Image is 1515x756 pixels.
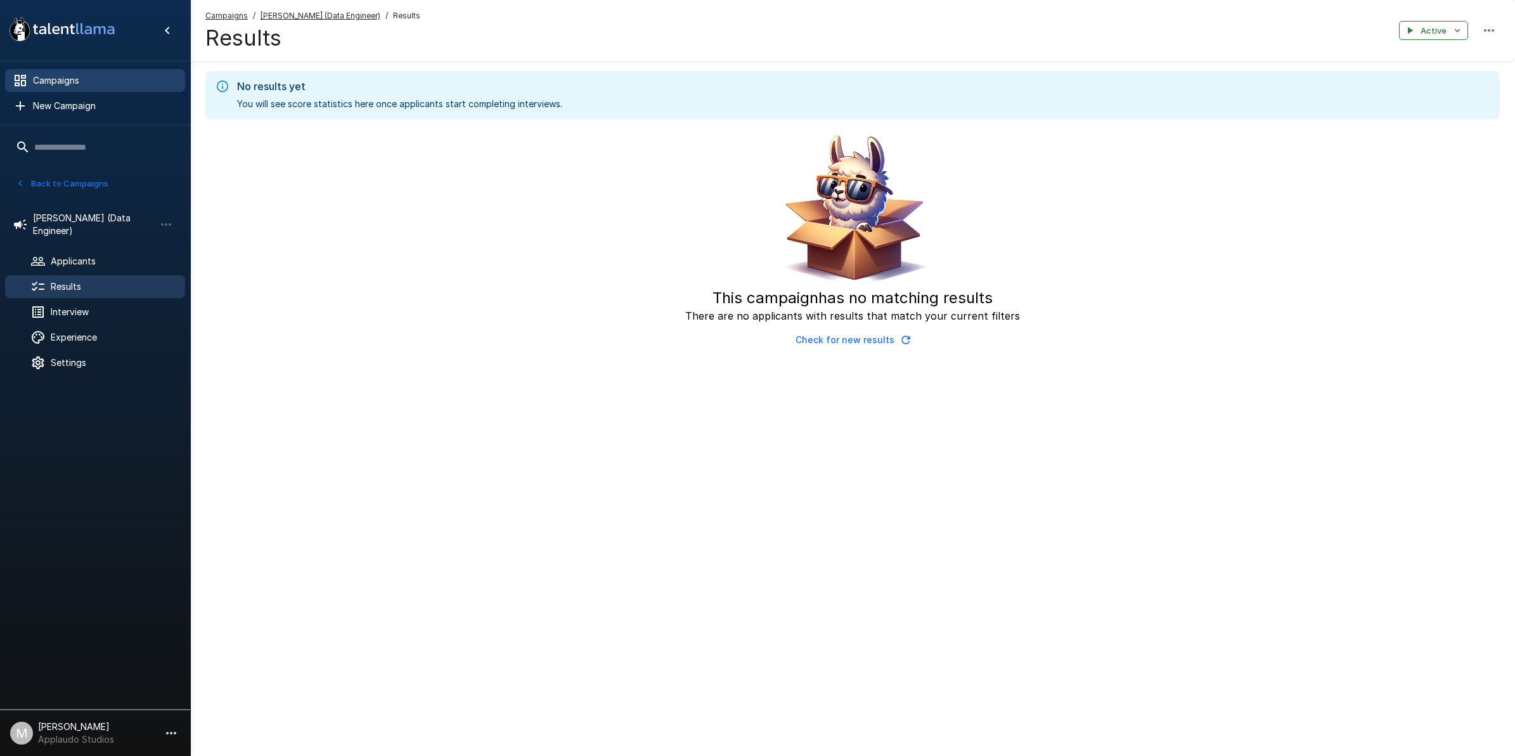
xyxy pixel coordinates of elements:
div: No results yet [237,79,562,94]
h5: This campaign has no matching results [712,288,993,308]
p: There are no applicants with results that match your current filters [685,308,1020,323]
button: Active [1399,21,1468,41]
div: You will see score statistics here once applicants start completing interviews. [237,75,562,115]
u: [PERSON_NAME] (Data Engineer) [261,11,380,20]
button: Check for new results [790,329,915,352]
u: Campaigns [205,11,248,20]
img: Animated document [773,129,932,288]
span: Results [393,10,420,22]
h4: Results [205,25,420,51]
span: / [253,10,255,22]
span: / [385,10,388,22]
